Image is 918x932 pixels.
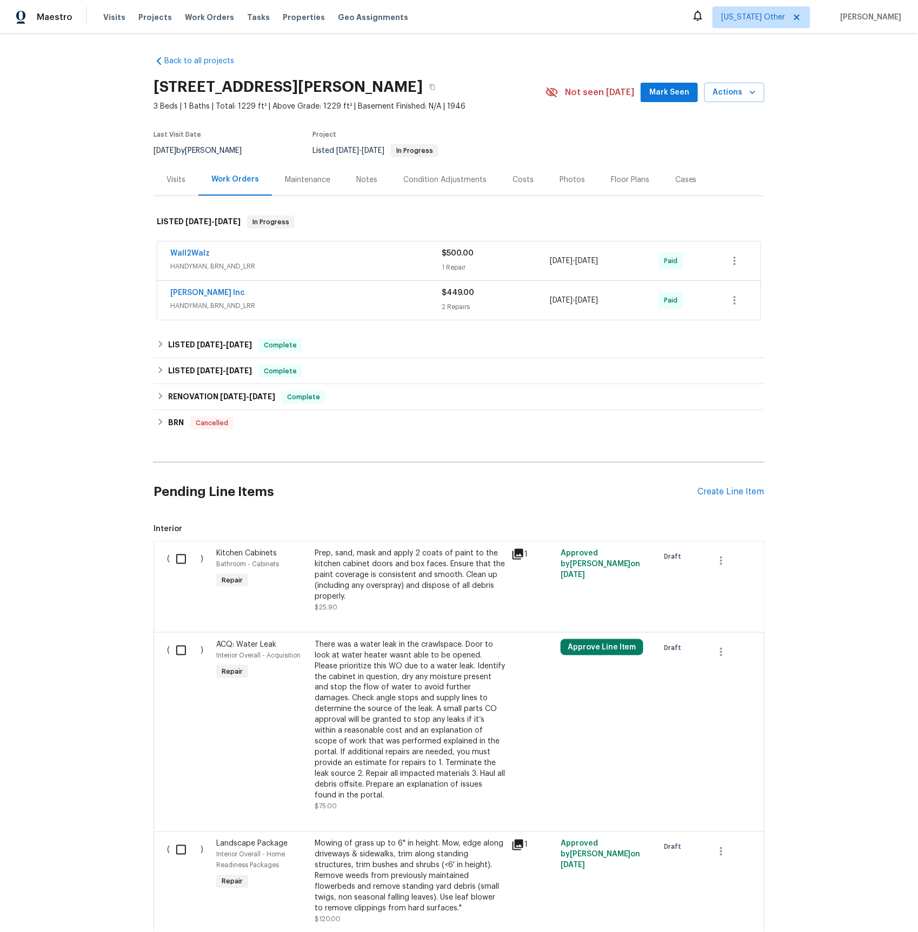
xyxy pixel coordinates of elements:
[513,175,534,185] div: Costs
[138,12,172,23] span: Projects
[338,12,408,23] span: Geo Assignments
[362,147,384,155] span: [DATE]
[226,341,252,348] span: [DATE]
[248,217,294,227] span: In Progress
[356,175,377,185] div: Notes
[336,147,384,155] span: -
[216,652,301,659] span: Interior Overall - Acquisition
[226,367,252,374] span: [DATE]
[442,301,550,312] div: 2 Repairs
[664,551,686,562] span: Draft
[561,549,641,579] span: Approved by [PERSON_NAME] on
[154,410,764,436] div: BRN Cancelled
[511,839,554,851] div: 1
[442,250,474,257] span: $500.00
[260,340,301,351] span: Complete
[197,341,252,348] span: -
[722,12,786,23] span: [US_STATE] Other
[197,367,252,374] span: -
[392,147,437,154] span: In Progress
[664,256,682,266] span: Paid
[154,332,764,358] div: LISTED [DATE]-[DATE]Complete
[312,147,438,155] span: Listed
[315,916,341,923] span: $120.00
[154,82,423,92] h2: [STREET_ADDRESS][PERSON_NAME]
[170,261,442,272] span: HANDYMAN, BRN_AND_LRR
[170,250,210,257] a: Wall2Walz
[611,175,649,185] div: Floor Plans
[216,641,276,648] span: ACQ: Water Leak
[164,545,213,616] div: ( )
[315,803,337,810] span: $75.00
[217,575,247,586] span: Repair
[220,393,275,400] span: -
[154,205,764,239] div: LISTED [DATE]-[DATE]In Progress
[511,548,554,561] div: 1
[154,144,255,157] div: by [PERSON_NAME]
[550,256,598,266] span: -
[217,876,247,887] span: Repair
[675,175,697,185] div: Cases
[560,175,585,185] div: Photos
[576,297,598,304] span: [DATE]
[185,12,234,23] span: Work Orders
[561,571,585,579] span: [DATE]
[185,218,211,225] span: [DATE]
[170,300,442,311] span: HANDYMAN, BRN_AND_LRR
[154,467,698,517] h2: Pending Line Items
[154,147,176,155] span: [DATE]
[167,175,185,185] div: Visits
[336,147,359,155] span: [DATE]
[211,174,259,185] div: Work Orders
[561,639,643,655] button: Approve Line Item
[154,101,546,112] span: 3 Beds | 1 Baths | Total: 1229 ft² | Above Grade: 1229 ft² | Basement Finished: N/A | 1946
[154,524,764,534] span: Interior
[641,83,698,103] button: Mark Seen
[565,87,634,98] span: Not seen [DATE]
[836,12,902,23] span: [PERSON_NAME]
[168,365,252,378] h6: LISTED
[550,297,573,304] span: [DATE]
[220,393,246,400] span: [DATE]
[698,487,764,497] div: Create Line Item
[315,639,505,801] div: There was a water leak in the crawlspace. Door to look at water heater wasnt able to be opened. P...
[154,384,764,410] div: RENOVATION [DATE]-[DATE]Complete
[154,131,201,138] span: Last Visit Date
[576,257,598,265] span: [DATE]
[185,218,241,225] span: -
[550,295,598,306] span: -
[550,257,573,265] span: [DATE]
[664,295,682,306] span: Paid
[423,77,442,97] button: Copy Address
[664,842,686,853] span: Draft
[103,12,125,23] span: Visits
[168,391,275,404] h6: RENOVATION
[216,549,277,557] span: Kitchen Cabinets
[157,216,241,229] h6: LISTED
[285,175,330,185] div: Maintenance
[217,666,247,677] span: Repair
[170,289,245,297] a: [PERSON_NAME] Inc
[215,218,241,225] span: [DATE]
[315,604,337,611] span: $25.90
[37,12,72,23] span: Maestro
[442,289,474,297] span: $449.00
[403,175,487,185] div: Condition Adjustments
[649,86,689,99] span: Mark Seen
[315,548,505,602] div: Prep, sand, mask and apply 2 coats of paint to the kitchen cabinet doors and box faces. Ensure th...
[216,840,288,848] span: Landscape Package
[713,86,756,99] span: Actions
[561,840,641,869] span: Approved by [PERSON_NAME] on
[168,417,184,430] h6: BRN
[197,341,223,348] span: [DATE]
[154,56,257,66] a: Back to all projects
[197,367,223,374] span: [DATE]
[216,561,279,567] span: Bathroom - Cabinets
[164,835,213,928] div: ( )
[312,131,336,138] span: Project
[216,851,285,869] span: Interior Overall - Home Readiness Packages
[154,358,764,384] div: LISTED [DATE]-[DATE]Complete
[283,12,325,23] span: Properties
[442,262,550,273] div: 1 Repair
[260,366,301,377] span: Complete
